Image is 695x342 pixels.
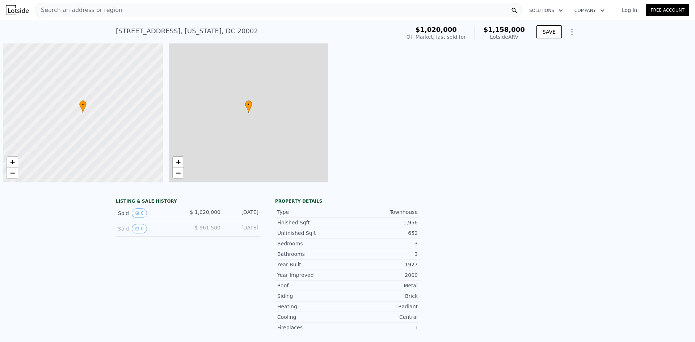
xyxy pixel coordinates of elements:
div: Type [277,208,347,216]
div: Brick [347,292,418,300]
div: Year Built [277,261,347,268]
div: Property details [275,198,420,204]
span: + [176,157,180,166]
div: Fireplaces [277,324,347,331]
div: Finished Sqft [277,219,347,226]
button: View historical data [132,208,147,218]
div: LISTING & SALE HISTORY [116,198,261,206]
div: 3 [347,240,418,247]
div: Off Market, last sold for [407,33,466,41]
a: Zoom out [7,168,18,178]
span: • [79,101,87,108]
div: Unfinished Sqft [277,229,347,237]
div: Sold [118,224,182,233]
div: Metal [347,282,418,289]
img: Lotside [6,5,29,15]
span: • [245,101,252,108]
div: 1 [347,324,418,331]
div: Cooling [277,313,347,321]
div: Bathrooms [277,250,347,258]
span: + [10,157,15,166]
button: Solutions [523,4,569,17]
span: $ 961,500 [195,225,220,231]
div: Central [347,313,418,321]
span: $ 1,020,000 [190,209,220,215]
span: $1,020,000 [416,26,457,33]
button: View historical data [132,224,147,233]
a: Zoom in [7,157,18,168]
div: [DATE] [226,224,258,233]
a: Free Account [646,4,689,16]
div: Townhouse [347,208,418,216]
div: 3 [347,250,418,258]
div: [DATE] [226,208,258,218]
div: Heating [277,303,347,310]
button: Company [569,4,610,17]
button: SAVE [536,25,562,38]
div: Siding [277,292,347,300]
button: Show Options [565,25,579,39]
span: − [176,168,180,177]
div: Bedrooms [277,240,347,247]
a: Zoom in [173,157,184,168]
div: 652 [347,229,418,237]
a: Zoom out [173,168,184,178]
div: Radiant [347,303,418,310]
span: − [10,168,15,177]
div: • [245,100,252,113]
span: $1,158,000 [484,26,525,33]
div: Year Improved [277,271,347,279]
div: Lotside ARV [484,33,525,41]
div: 1927 [347,261,418,268]
div: 2000 [347,271,418,279]
div: • [79,100,87,113]
div: [STREET_ADDRESS] , [US_STATE] , DC 20002 [116,26,258,36]
div: Sold [118,208,182,218]
div: Roof [277,282,347,289]
div: 1,956 [347,219,418,226]
span: Search an address or region [35,6,122,14]
a: Log In [613,7,646,14]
